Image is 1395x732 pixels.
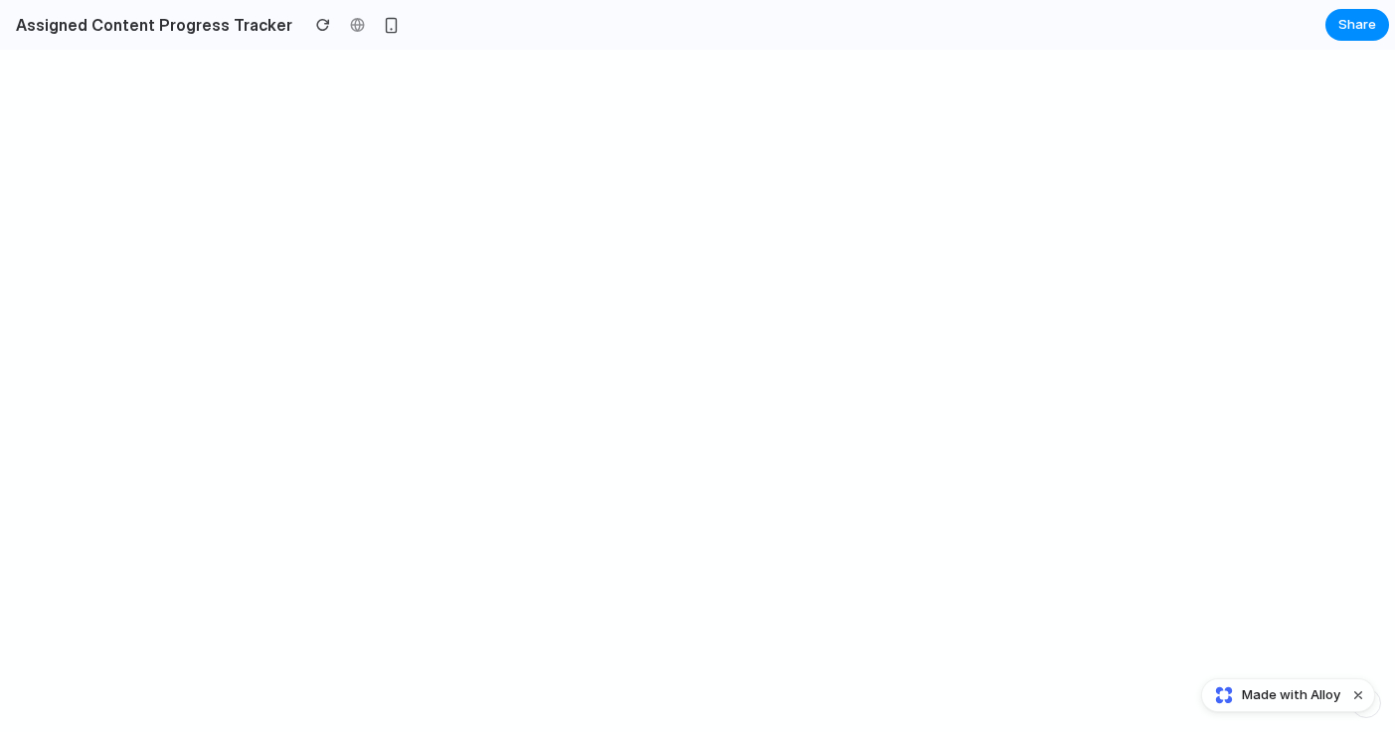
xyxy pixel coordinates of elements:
span: Share [1338,15,1376,35]
button: Dismiss watermark [1346,683,1370,707]
h2: Assigned Content Progress Tracker [8,13,292,37]
button: Share [1325,9,1389,41]
a: Made with Alloy [1202,685,1342,705]
span: Made with Alloy [1242,685,1340,705]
